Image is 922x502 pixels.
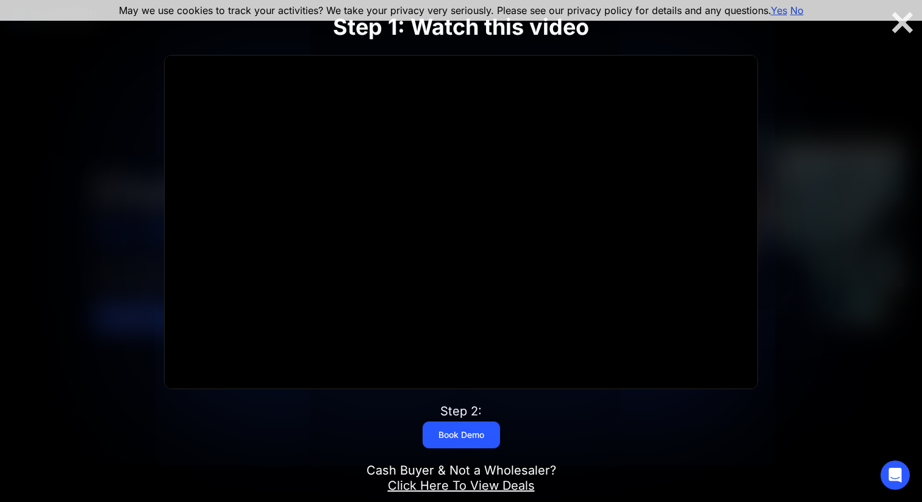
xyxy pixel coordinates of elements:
a: Click Here To View Deals [388,478,535,493]
strong: Step 1: Watch this video [333,13,589,40]
a: No [790,4,804,16]
a: Book Demo [423,421,500,448]
div: Step 2: [440,404,482,419]
div: Open Intercom Messenger [881,461,910,490]
div: Cash Buyer & Not a Wholesaler? [366,463,556,493]
a: Yes [771,4,787,16]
